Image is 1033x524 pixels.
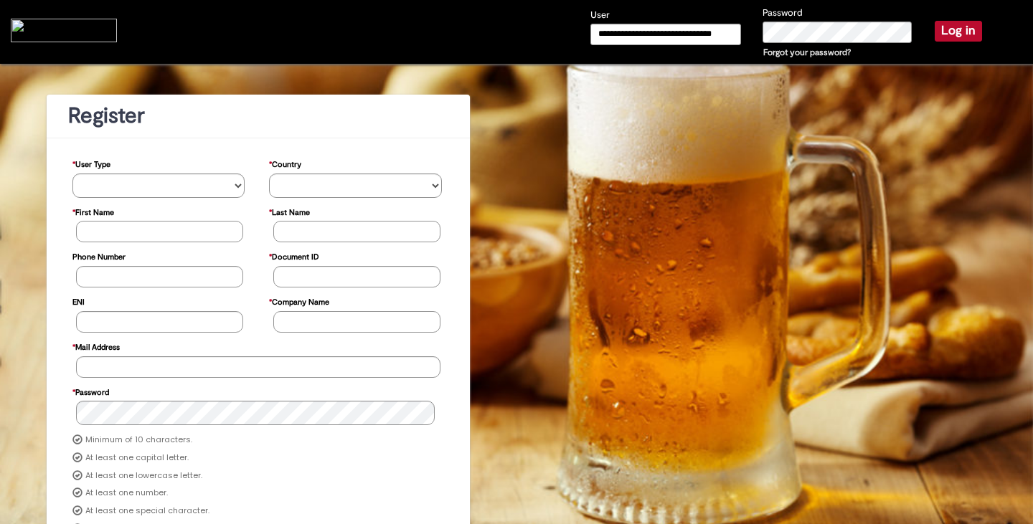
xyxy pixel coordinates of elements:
[763,6,803,20] label: Password
[763,47,851,58] a: Forgot your password?
[85,452,189,464] label: At least one capital letter.
[72,335,120,356] label: Mail Address
[85,470,202,482] label: At least one lowercase letter.
[68,104,448,128] h1: Register
[85,487,168,499] label: At least one number.
[269,245,319,266] label: Document ID
[935,21,982,41] button: Log in
[269,201,310,221] label: Last Name
[72,201,114,221] label: First Name
[269,290,329,311] label: Company Name
[72,245,126,266] label: Phone Number
[85,505,209,517] label: At least one special character.
[72,153,110,173] label: User Type
[269,153,301,173] label: Country
[72,381,109,401] label: Password
[85,434,192,446] label: Minimum of 10 characters.
[11,19,117,42] img: c6ce05dddb264490e4c35e7cf39619ce.iix
[72,290,85,311] label: ENI
[590,9,610,22] label: User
